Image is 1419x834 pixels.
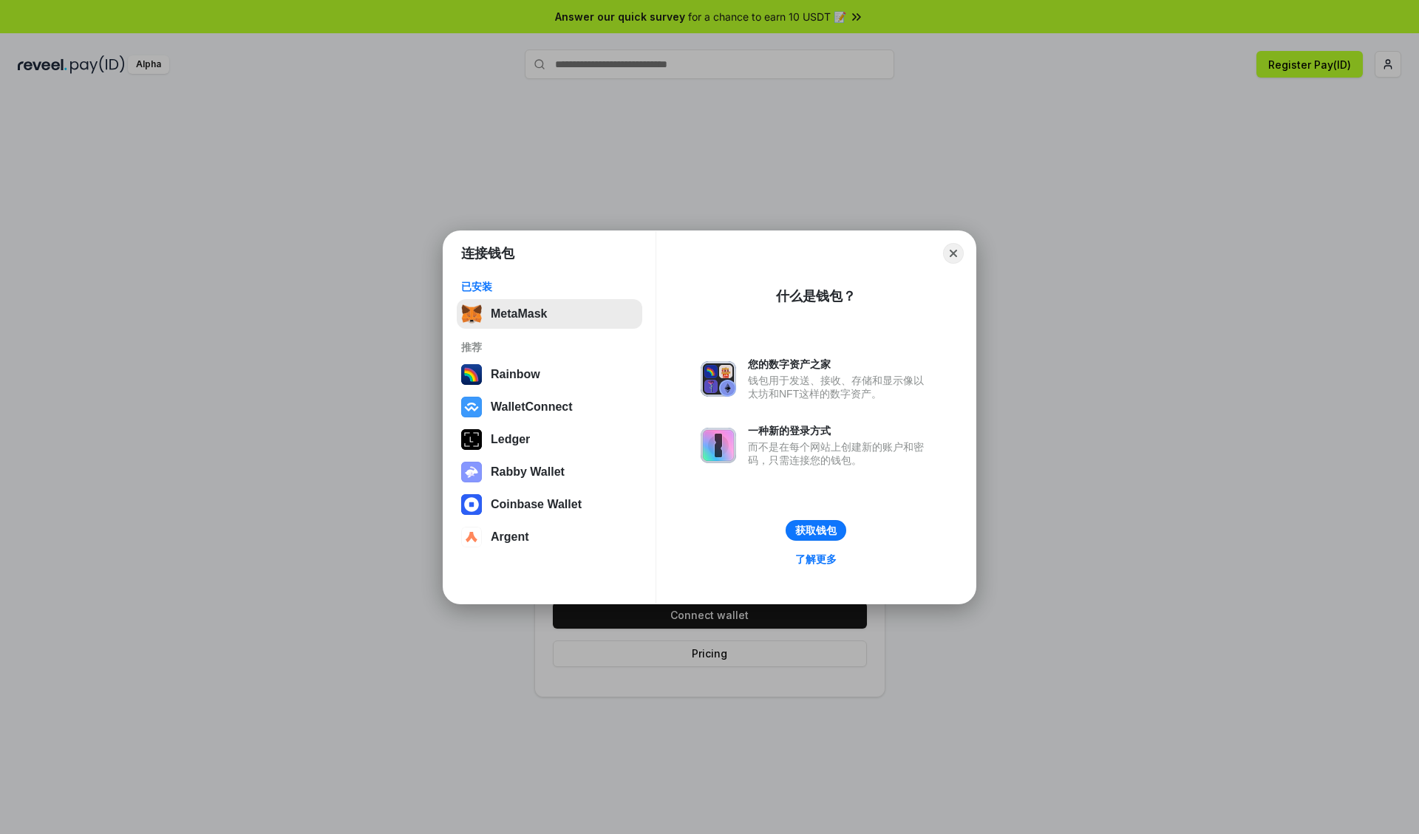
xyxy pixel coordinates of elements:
[461,527,482,547] img: svg+xml,%3Csvg%20width%3D%2228%22%20height%3D%2228%22%20viewBox%3D%220%200%2028%2028%22%20fill%3D...
[701,361,736,397] img: svg+xml,%3Csvg%20xmlns%3D%22http%3A%2F%2Fwww.w3.org%2F2000%2Fsvg%22%20fill%3D%22none%22%20viewBox...
[491,498,582,511] div: Coinbase Wallet
[461,494,482,515] img: svg+xml,%3Csvg%20width%3D%2228%22%20height%3D%2228%22%20viewBox%3D%220%200%2028%2028%22%20fill%3D...
[457,522,642,552] button: Argent
[491,307,547,321] div: MetaMask
[457,457,642,487] button: Rabby Wallet
[786,550,845,569] a: 了解更多
[491,400,573,414] div: WalletConnect
[943,243,964,264] button: Close
[461,429,482,450] img: svg+xml,%3Csvg%20xmlns%3D%22http%3A%2F%2Fwww.w3.org%2F2000%2Fsvg%22%20width%3D%2228%22%20height%3...
[748,424,931,437] div: 一种新的登录方式
[461,462,482,482] img: svg+xml,%3Csvg%20xmlns%3D%22http%3A%2F%2Fwww.w3.org%2F2000%2Fsvg%22%20fill%3D%22none%22%20viewBox...
[776,287,856,305] div: 什么是钱包？
[461,341,638,354] div: 推荐
[461,364,482,385] img: svg+xml,%3Csvg%20width%3D%22120%22%20height%3D%22120%22%20viewBox%3D%220%200%20120%20120%22%20fil...
[457,392,642,422] button: WalletConnect
[795,553,837,566] div: 了解更多
[701,428,736,463] img: svg+xml,%3Csvg%20xmlns%3D%22http%3A%2F%2Fwww.w3.org%2F2000%2Fsvg%22%20fill%3D%22none%22%20viewBox...
[491,530,529,544] div: Argent
[457,425,642,454] button: Ledger
[748,358,931,371] div: 您的数字资产之家
[461,397,482,417] img: svg+xml,%3Csvg%20width%3D%2228%22%20height%3D%2228%22%20viewBox%3D%220%200%2028%2028%22%20fill%3D...
[748,374,931,400] div: 钱包用于发送、接收、存储和显示像以太坊和NFT这样的数字资产。
[461,304,482,324] img: svg+xml,%3Csvg%20fill%3D%22none%22%20height%3D%2233%22%20viewBox%3D%220%200%2035%2033%22%20width%...
[786,520,846,541] button: 获取钱包
[457,299,642,329] button: MetaMask
[491,465,565,479] div: Rabby Wallet
[457,490,642,519] button: Coinbase Wallet
[461,280,638,293] div: 已安装
[491,368,540,381] div: Rainbow
[748,440,931,467] div: 而不是在每个网站上创建新的账户和密码，只需连接您的钱包。
[461,245,514,262] h1: 连接钱包
[795,524,837,537] div: 获取钱包
[491,433,530,446] div: Ledger
[457,360,642,389] button: Rainbow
